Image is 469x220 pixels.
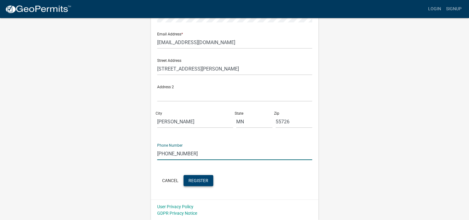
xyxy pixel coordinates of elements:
a: GDPR Privacy Notice [157,211,197,216]
span: Register [188,178,208,183]
a: Login [426,3,444,15]
a: Signup [444,3,464,15]
a: User Privacy Policy [157,204,193,209]
button: Register [184,175,213,186]
button: Cancel [157,175,184,186]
